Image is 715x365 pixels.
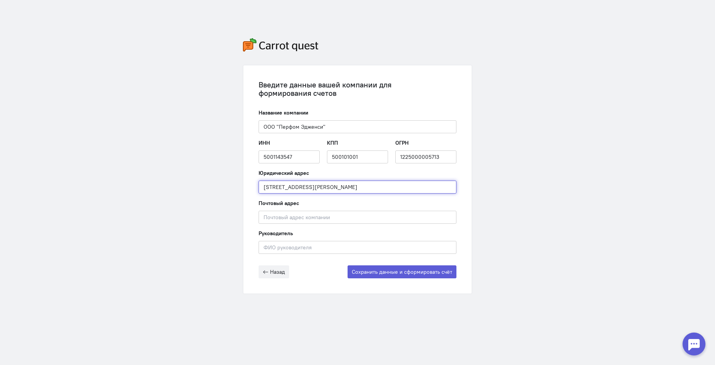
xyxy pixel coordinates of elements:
[259,181,456,194] input: Юридический адрес компании
[259,229,293,237] label: Руководитель
[348,265,456,278] button: Сохранить данные и сформировать счёт
[259,199,299,207] label: Почтовый адрес
[395,150,456,163] input: Если есть
[270,268,285,275] span: Назад
[259,211,456,224] input: Почтовый адрес компании
[327,150,388,163] input: Если есть
[259,265,289,278] button: Назад
[327,139,338,147] label: КПП
[259,109,308,116] label: Название компании
[259,81,456,97] div: Введите данные вашей компании для формирования счетов
[259,139,270,147] label: ИНН
[395,139,409,147] label: ОГРН
[259,241,456,254] input: ФИО руководителя
[259,150,320,163] input: ИНН компании
[259,120,456,133] input: Название компании, например «ООО “Огого“»
[243,38,319,52] img: carrot-quest-logo.svg
[259,169,309,177] label: Юридический адрес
